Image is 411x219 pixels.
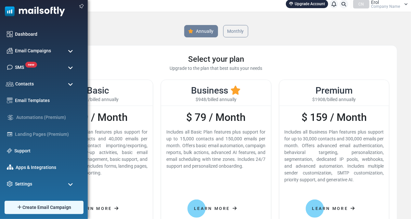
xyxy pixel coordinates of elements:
[187,200,245,217] a: Learn More
[15,97,76,104] a: Email Templates
[315,85,353,96] span: Premium
[14,148,76,154] a: Support
[15,47,51,54] span: Email Campaigns
[223,25,248,37] a: Monthly
[371,5,400,8] span: Company Name
[78,97,119,102] span: $468/billed annually
[15,181,32,187] span: Settings
[25,62,37,68] span: new
[184,25,218,37] a: Annually
[285,129,384,183] div: Includes all Business Plan features plus support for up to 30,000 contacts and 300,000 emails per...
[7,131,13,137] img: landing_pages.svg
[191,85,228,96] span: Business
[70,200,127,217] a: Learn More
[7,64,13,70] img: sms-icon.png
[22,204,71,211] span: Create Email Campaign
[7,114,14,121] img: workflow.svg
[196,97,237,102] span: $948/billed annually
[312,206,348,211] span: Learn More
[48,129,148,176] div: Includes all Free Plan features plus support for up to 5,000 contacts and 40,000 emails per month...
[194,206,230,211] span: Learn More
[285,111,384,123] h2: $ 159 / Month
[306,200,363,217] a: Learn More
[48,111,148,123] h2: $ 39 / Month
[7,97,13,103] img: email-templates-icon.svg
[312,97,356,102] span: $1908/billed annually
[6,82,14,86] img: contacts-icon.svg
[15,64,24,71] span: SMS
[76,206,112,211] span: Learn More
[16,164,76,171] a: Apps & Integrations
[15,31,76,38] a: Dashboard
[7,148,12,153] img: support-icon.svg
[7,48,13,54] img: campaigns-icon.png
[43,53,389,65] div: Select your plan
[166,111,265,123] h2: $ 79 / Month
[7,31,13,37] img: dashboard-icon.svg
[7,181,13,187] img: settings-icon.svg
[43,65,389,72] div: Upgrade to the plan that best suits your needs
[87,85,109,96] span: Basic
[15,81,34,87] span: Contacts
[166,129,265,170] div: Includes all Basic Plan features plus support for up to 15,000 contacts and 150,000 emails per mo...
